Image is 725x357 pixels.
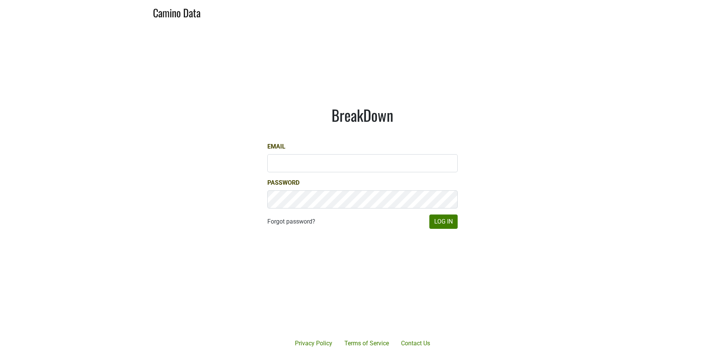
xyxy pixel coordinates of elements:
label: Password [267,178,299,187]
a: Contact Us [395,336,436,351]
a: Terms of Service [338,336,395,351]
a: Privacy Policy [289,336,338,351]
label: Email [267,142,285,151]
a: Forgot password? [267,217,315,226]
a: Camino Data [153,3,201,21]
button: Log In [429,215,458,229]
h1: BreakDown [267,106,458,124]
